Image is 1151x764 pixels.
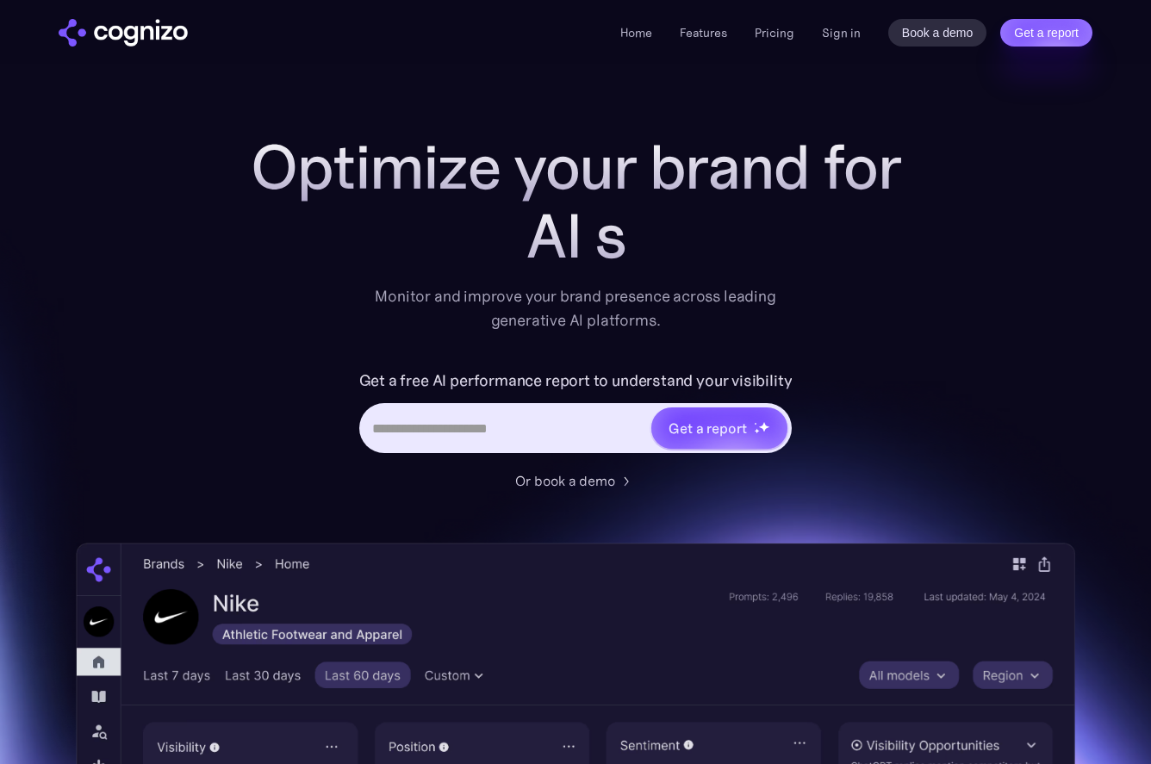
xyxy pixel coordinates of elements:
[680,25,727,40] a: Features
[754,428,760,434] img: star
[515,470,615,491] div: Or book a demo
[59,19,188,47] img: cognizo logo
[650,406,789,450] a: Get a reportstarstarstar
[758,421,769,432] img: star
[364,284,787,332] div: Monitor and improve your brand presence across leading generative AI platforms.
[620,25,652,40] a: Home
[515,470,636,491] a: Or book a demo
[888,19,987,47] a: Book a demo
[231,133,920,202] h1: Optimize your brand for
[755,25,794,40] a: Pricing
[59,19,188,47] a: home
[359,367,793,394] label: Get a free AI performance report to understand your visibility
[231,202,920,270] div: AI s
[822,22,861,43] a: Sign in
[754,422,756,425] img: star
[1000,19,1092,47] a: Get a report
[359,367,793,462] form: Hero URL Input Form
[669,418,746,438] div: Get a report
